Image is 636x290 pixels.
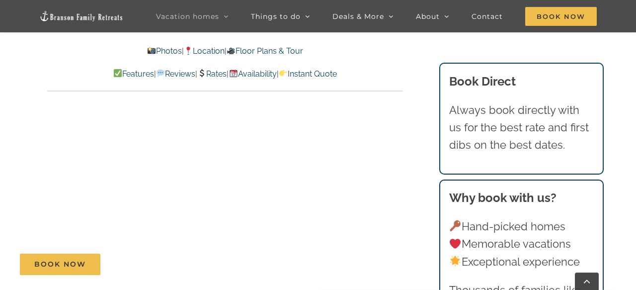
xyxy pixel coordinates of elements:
p: | | | | [47,68,403,81]
span: Contact [472,13,503,20]
a: Features [113,69,154,79]
img: 👉 [279,69,287,77]
span: About [416,13,440,20]
span: Vacation homes [156,13,219,20]
img: 💬 [157,69,164,77]
a: Instant Quote [279,69,337,79]
a: Book Now [20,254,100,275]
img: 🔑 [450,220,461,231]
p: Hand-picked homes Memorable vacations Exceptional experience [449,218,594,271]
img: Branson Family Retreats Logo [39,10,124,22]
a: Availability [229,69,276,79]
span: Deals & More [332,13,384,20]
p: Always book directly with us for the best rate and first dibs on the best dates. [449,101,594,154]
img: ✅ [114,69,122,77]
h3: Why book with us? [449,189,594,207]
span: Things to do [251,13,301,20]
b: Book Direct [449,74,516,89]
img: ❤️ [450,238,461,249]
span: Book Now [34,260,86,269]
img: 📆 [230,69,238,77]
a: Rates [197,69,227,79]
span: Book Now [525,7,597,26]
a: Reviews [156,69,195,79]
img: 💲 [198,69,206,77]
